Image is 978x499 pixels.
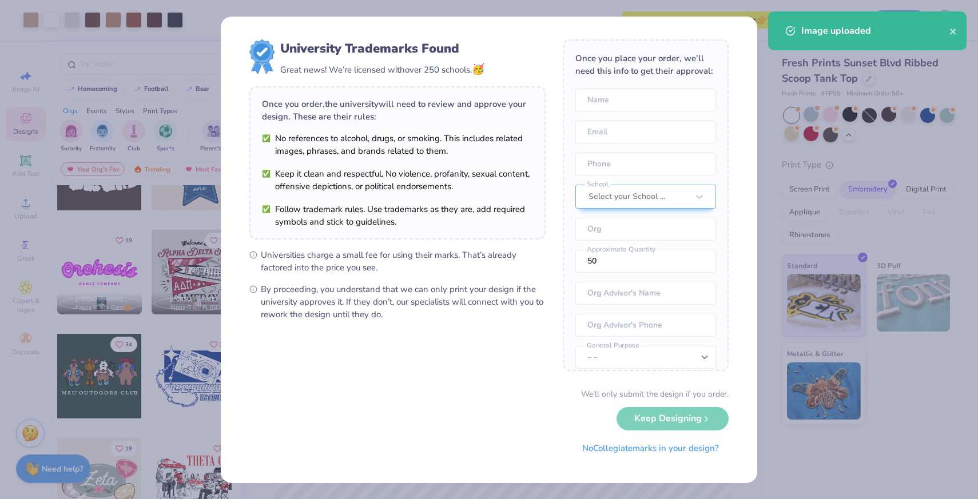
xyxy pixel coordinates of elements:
[262,132,533,157] li: No references to alcohol, drugs, or smoking. This includes related images, phrases, and brands re...
[575,89,716,111] input: Name
[261,283,546,321] span: By proceeding, you understand that we can only print your design if the university approves it. I...
[575,153,716,175] input: Phone
[280,39,484,58] div: University Trademarks Found
[575,282,716,305] input: Org Advisor's Name
[581,388,729,400] div: We’ll only submit the design if you order.
[801,24,949,38] div: Image uploaded
[472,62,484,76] span: 🥳
[575,121,716,143] input: Email
[573,437,729,460] button: NoCollegiatemarks in your design?
[949,24,957,38] button: close
[575,314,716,337] input: Org Advisor's Phone
[262,167,533,193] li: Keep it clean and respectful. No violence, profanity, sexual content, offensive depictions, or po...
[249,39,275,74] img: license-marks-badge.png
[280,62,484,77] div: Great news! We’re licensed with over 250 schools.
[575,218,716,241] input: Org
[575,52,716,77] div: Once you place your order, we’ll need this info to get their approval:
[262,98,533,123] div: Once you order, the university will need to review and approve your design. These are their rules:
[261,249,546,274] span: Universities charge a small fee for using their marks. That’s already factored into the price you...
[575,250,716,273] input: Approximate Quantity
[262,203,533,228] li: Follow trademark rules. Use trademarks as they are, add required symbols and stick to guidelines.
